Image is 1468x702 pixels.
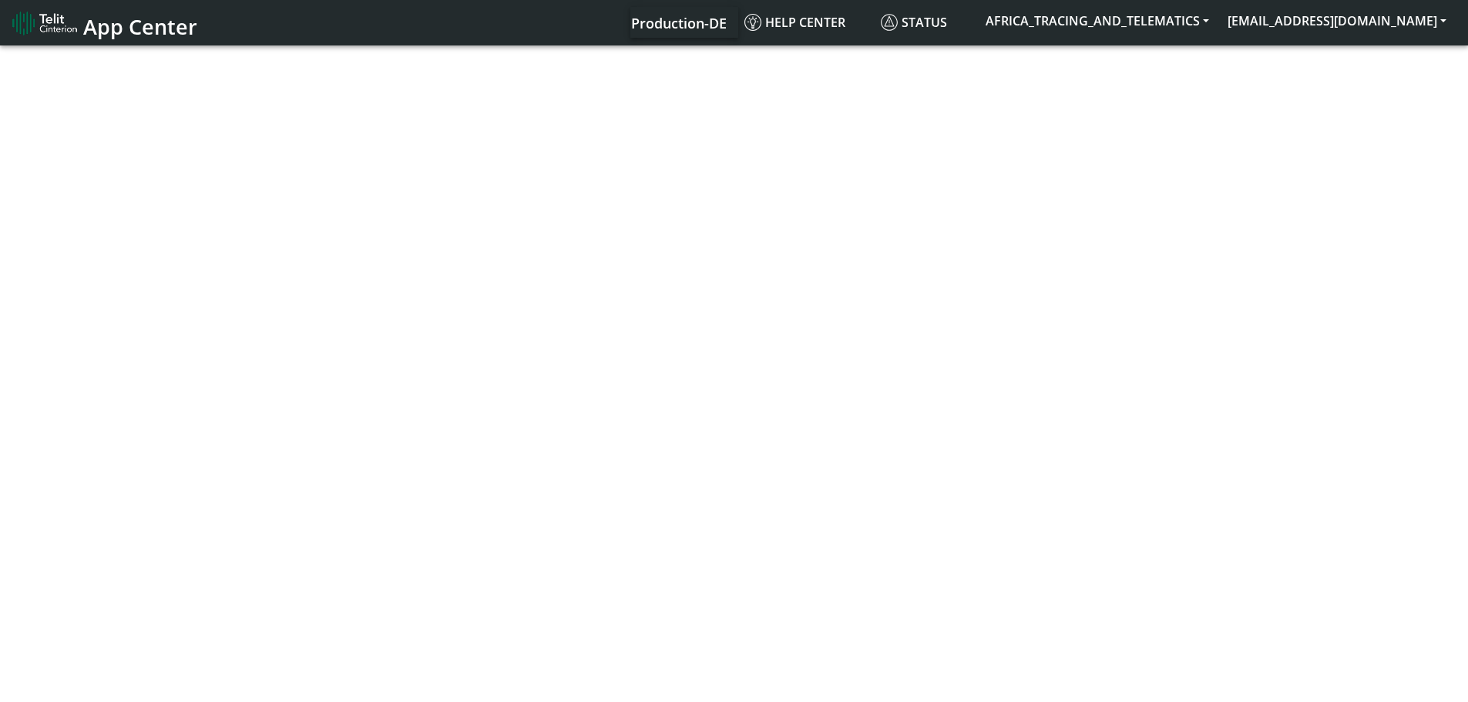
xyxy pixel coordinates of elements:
[630,7,726,38] a: Your current platform instance
[881,14,898,31] img: status.svg
[744,14,761,31] img: knowledge.svg
[744,14,845,31] span: Help center
[881,14,947,31] span: Status
[875,7,976,38] a: Status
[83,12,197,41] span: App Center
[631,14,727,32] span: Production-DE
[1218,7,1456,35] button: [EMAIL_ADDRESS][DOMAIN_NAME]
[976,7,1218,35] button: AFRICA_TRACING_AND_TELEMATICS
[12,11,77,35] img: logo-telit-cinterion-gw-new.png
[738,7,875,38] a: Help center
[12,6,195,39] a: App Center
